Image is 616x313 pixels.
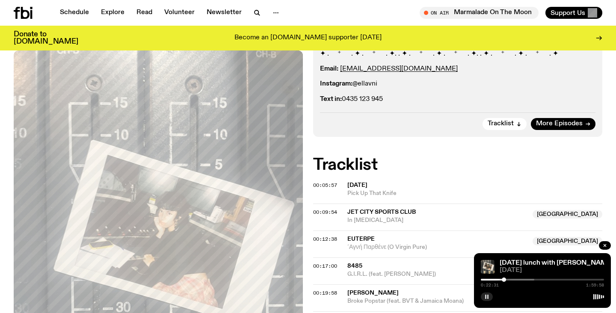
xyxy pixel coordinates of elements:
span: Tracklist [488,121,514,127]
a: Volunteer [159,7,200,19]
button: Tracklist [483,118,527,130]
a: Newsletter [201,7,247,19]
span: 0:22:31 [481,283,499,287]
span: Pick Up That Knife [347,189,602,198]
button: 00:19:58 [313,291,337,295]
span: In [MEDICAL_DATA] [347,216,527,224]
span: [GEOGRAPHIC_DATA] [533,237,602,245]
span: Euterpe [347,236,375,242]
span: 00:19:58 [313,289,337,296]
span: [DATE] [500,267,604,274]
h3: Donate to [DOMAIN_NAME] [14,31,78,45]
span: 00:09:54 [313,209,337,216]
strong: Text in: [320,96,342,103]
span: 00:12:38 [313,236,337,242]
button: Support Us [545,7,602,19]
button: 00:05:57 [313,183,337,188]
p: ✦ . ⁺ . ✦ . ⁺ . ✦. . ✦ . ⁺ . ✦ . ⁺ . ✦. . ✦ . ⁺ . ✦ . ⁺ . ✦ [320,50,595,58]
a: [EMAIL_ADDRESS][DOMAIN_NAME] [340,65,458,72]
span: More Episodes [536,121,583,127]
span: Support Us [551,9,585,17]
a: [DATE] lunch with [PERSON_NAME]! [500,260,615,266]
span: G.I.R.L. (feat. [PERSON_NAME]) [347,270,602,278]
span: Jet City Sports Club [347,209,416,215]
a: Explore [96,7,130,19]
img: A polaroid of Ella Avni in the studio on top of the mixer which is also located in the studio. [481,260,495,274]
span: 8485 [347,263,362,269]
span: ´Αγνή Παρθένε (O Virgin Pure) [347,243,527,251]
span: 1:59:58 [586,283,604,287]
button: 00:09:54 [313,210,337,215]
span: Broke Popstar (feat. BVT & Jamaica Moana) [347,297,527,305]
a: Read [131,7,157,19]
button: 00:17:00 [313,264,337,269]
a: More Episodes [531,118,595,130]
button: On AirMarmalade On The Moon [420,7,539,19]
span: 00:05:57 [313,182,337,189]
strong: Email: [320,65,338,72]
span: [GEOGRAPHIC_DATA] [533,210,602,219]
p: @ellavni [320,80,595,88]
h2: Tracklist [313,157,602,173]
span: [PERSON_NAME] [347,290,399,296]
span: [DATE] [347,182,367,188]
p: Become an [DOMAIN_NAME] supporter [DATE] [234,34,382,42]
button: 00:12:38 [313,237,337,242]
span: 00:17:00 [313,263,337,269]
a: Schedule [55,7,94,19]
p: 0435 123 945 [320,95,595,103]
strong: Instagram: [320,80,352,87]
